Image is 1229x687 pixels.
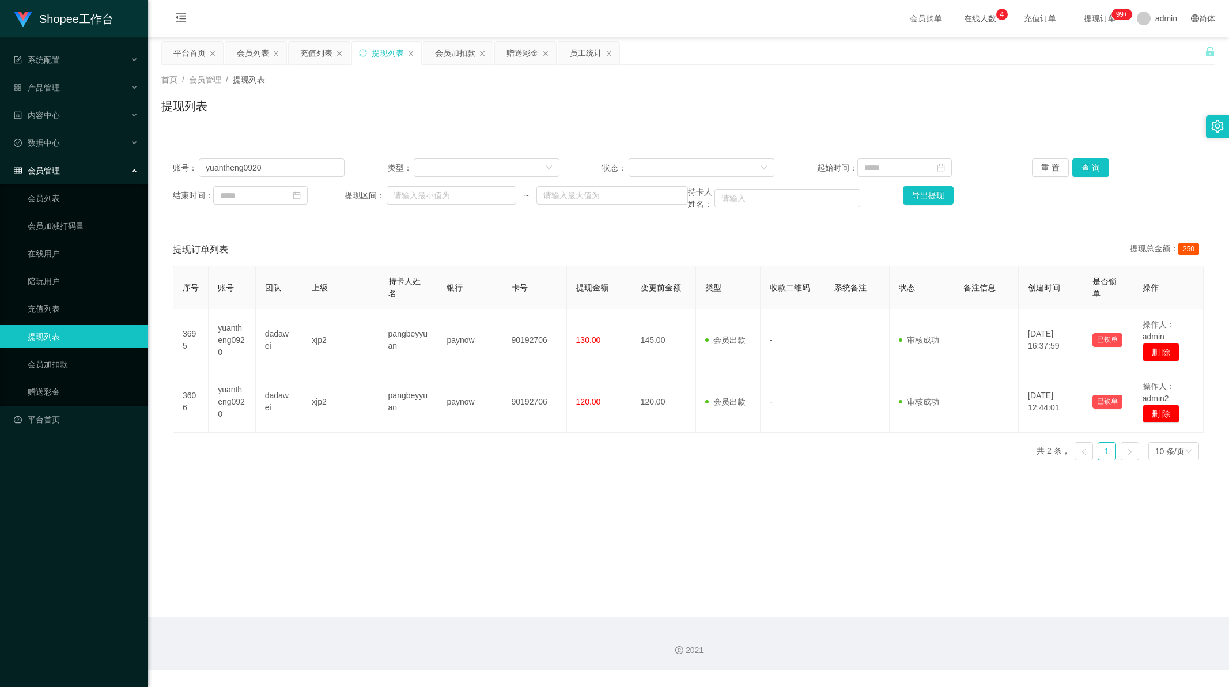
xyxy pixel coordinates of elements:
[209,371,256,433] td: yuantheng0920
[265,283,281,292] span: 团队
[1111,9,1132,20] sup: 227
[256,309,303,371] td: dadawei
[1143,320,1175,341] span: 操作人：admin
[39,1,114,37] h1: Shopee工作台
[899,397,939,406] span: 审核成功
[437,371,502,433] td: paynow
[173,162,199,174] span: 账号：
[705,283,721,292] span: 类型
[602,162,629,174] span: 状态：
[14,14,114,23] a: Shopee工作台
[903,186,954,205] button: 导出提现
[173,243,228,256] span: 提现订单列表
[388,277,421,298] span: 持卡人姓名
[502,371,567,433] td: 90192706
[14,138,60,148] span: 数据中心
[14,83,60,92] span: 产品管理
[256,371,303,433] td: dadawei
[173,190,213,202] span: 结束时间：
[1155,443,1185,460] div: 10 条/页
[28,242,138,265] a: 在线用户
[14,408,138,431] a: 图标: dashboard平台首页
[761,164,767,172] i: 图标: down
[14,166,60,175] span: 会员管理
[28,214,138,237] a: 会员加减打码量
[1019,309,1083,371] td: [DATE] 16:37:59
[996,9,1008,20] sup: 4
[963,283,996,292] span: 备注信息
[28,325,138,348] a: 提现列表
[1037,442,1070,460] li: 共 2 条，
[817,162,857,174] span: 起始时间：
[516,190,536,202] span: ~
[479,50,486,57] i: 图标: close
[336,50,343,57] i: 图标: close
[209,50,216,57] i: 图标: close
[1143,283,1159,292] span: 操作
[407,50,414,57] i: 图标: close
[1019,371,1083,433] td: [DATE] 12:44:01
[1143,343,1179,361] button: 删 除
[1092,395,1122,409] button: 已锁单
[14,111,60,120] span: 内容中心
[546,164,553,172] i: 图标: down
[1092,333,1122,347] button: 已锁单
[1028,283,1060,292] span: 创建时间
[14,84,22,92] i: 图标: appstore-o
[958,14,1002,22] span: 在线人数
[199,158,345,177] input: 请输入
[899,283,915,292] span: 状态
[372,42,404,64] div: 提现列表
[1098,442,1116,460] li: 1
[542,50,549,57] i: 图标: close
[1130,243,1204,256] div: 提现总金额：
[1205,47,1215,57] i: 图标: unlock
[302,371,379,433] td: xjp2
[506,42,539,64] div: 赠送彩金
[14,12,32,28] img: logo.9652507e.png
[173,309,209,371] td: 3695
[705,397,746,406] span: 会员出款
[161,75,177,84] span: 首页
[28,380,138,403] a: 赠送彩金
[161,1,201,37] i: 图标: menu-fold
[173,371,209,433] td: 3606
[28,187,138,210] a: 会员列表
[293,191,301,199] i: 图标: calendar
[1185,448,1192,456] i: 图标: down
[28,270,138,293] a: 陪玩用户
[161,97,207,115] h1: 提现列表
[359,49,367,57] i: 图标: sync
[1191,14,1199,22] i: 图标: global
[28,297,138,320] a: 充值列表
[173,42,206,64] div: 平台首页
[1143,405,1179,423] button: 删 除
[157,644,1220,656] div: 2021
[576,397,601,406] span: 120.00
[688,186,714,210] span: 持卡人姓名：
[226,75,228,84] span: /
[834,283,867,292] span: 系统备注
[379,371,438,433] td: pangbeyyuan
[1178,243,1199,255] span: 250
[770,283,810,292] span: 收款二维码
[14,167,22,175] i: 图标: table
[435,42,475,64] div: 会员加扣款
[189,75,221,84] span: 会员管理
[899,335,939,345] span: 审核成功
[14,111,22,119] i: 图标: profile
[345,190,387,202] span: 提现区间：
[631,309,696,371] td: 145.00
[570,42,602,64] div: 员工统计
[14,56,22,64] i: 图标: form
[237,42,269,64] div: 会员列表
[770,335,773,345] span: -
[1000,9,1004,20] p: 4
[379,309,438,371] td: pangbeyyuan
[1080,448,1087,455] i: 图标: left
[1121,442,1139,460] li: 下一页
[1018,14,1062,22] span: 充值订单
[209,309,256,371] td: yuantheng0920
[1211,120,1224,133] i: 图标: setting
[631,371,696,433] td: 120.00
